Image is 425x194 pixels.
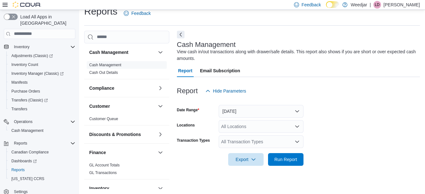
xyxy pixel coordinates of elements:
a: Cash Management [9,127,46,134]
button: [DATE] [219,105,303,118]
a: Dashboards [6,157,78,165]
a: Dashboards [9,157,39,165]
div: Lauren Daniels [373,1,381,9]
span: Dashboards [11,158,37,164]
span: Email Subscription [200,64,240,77]
a: Reports [9,166,27,174]
button: Inventory [89,185,155,191]
div: Cash Management [84,61,169,79]
button: Inventory [157,184,164,192]
button: Discounts & Promotions [89,131,155,138]
span: Manifests [11,80,28,85]
button: Inventory [1,42,78,51]
span: Transfers [11,107,27,112]
button: Cash Management [6,126,78,135]
button: Cash Management [89,49,155,55]
a: Customer Queue [89,117,118,121]
span: Transfers (Classic) [11,98,48,103]
span: Export [232,153,260,166]
h3: Customer [89,103,110,109]
span: Feedback [131,10,151,16]
span: Transfers (Classic) [9,96,75,104]
button: Finance [89,149,155,156]
a: GL Transactions [89,171,117,175]
a: [US_STATE] CCRS [9,175,47,183]
button: Hide Parameters [203,85,249,97]
a: Purchase Orders [9,87,43,95]
h3: Discounts & Promotions [89,131,141,138]
a: Cash Out Details [89,70,118,75]
button: Run Report [268,153,303,166]
span: Cash Management [9,127,75,134]
h3: Compliance [89,85,114,91]
label: Transaction Types [177,138,210,143]
a: Transfers [9,105,30,113]
span: Dashboards [9,157,75,165]
span: Purchase Orders [9,87,75,95]
h3: Cash Management [89,49,128,55]
button: Reports [11,139,30,147]
a: Transfers (Classic) [6,96,78,105]
button: Purchase Orders [6,87,78,96]
div: Finance [84,161,169,179]
span: Reports [9,166,75,174]
span: Canadian Compliance [11,150,49,155]
a: Transfers (Classic) [9,96,50,104]
p: | [370,1,371,9]
span: Inventory Count [9,61,75,68]
span: Operations [14,119,33,124]
span: Hide Parameters [213,88,246,94]
a: Inventory Count [9,61,41,68]
button: Customer [89,103,155,109]
button: Cash Management [157,48,164,56]
span: Inventory [11,43,75,51]
div: Customer [84,115,169,125]
img: Cova [13,2,41,8]
a: Canadian Compliance [9,148,51,156]
button: Operations [1,117,78,126]
span: LD [375,1,379,9]
h3: Inventory [89,185,109,191]
span: Inventory Manager (Classic) [11,71,64,76]
button: [US_STATE] CCRS [6,174,78,183]
button: Inventory Count [6,60,78,69]
button: Transfers [6,105,78,113]
span: Report [178,64,192,77]
button: Reports [6,165,78,174]
button: Compliance [157,84,164,92]
button: Finance [157,149,164,156]
span: Reports [11,167,25,172]
button: Canadian Compliance [6,148,78,157]
a: Feedback [121,7,153,20]
button: Open list of options [295,124,300,129]
span: Inventory [14,44,29,49]
button: Inventory [11,43,32,51]
span: Reports [11,139,75,147]
a: Adjustments (Classic) [6,51,78,60]
a: Adjustments (Classic) [9,52,55,60]
span: Cash Management [89,62,121,68]
a: Inventory Manager (Classic) [9,70,66,77]
span: Load All Apps in [GEOGRAPHIC_DATA] [18,14,75,26]
a: Manifests [9,79,30,86]
span: Washington CCRS [9,175,75,183]
h1: Reports [84,5,117,18]
button: Reports [1,139,78,148]
span: [US_STATE] CCRS [11,176,44,181]
label: Locations [177,123,195,128]
span: Purchase Orders [11,89,40,94]
p: Weedjar [351,1,367,9]
h3: Cash Management [177,41,236,48]
span: Inventory Count [11,62,38,67]
span: Manifests [9,79,75,86]
button: Compliance [89,85,155,91]
button: Manifests [6,78,78,87]
button: Next [177,31,184,38]
label: Date Range [177,107,199,113]
button: Customer [157,102,164,110]
button: Open list of options [295,139,300,144]
a: GL Account Totals [89,163,120,167]
span: Transfers [9,105,75,113]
